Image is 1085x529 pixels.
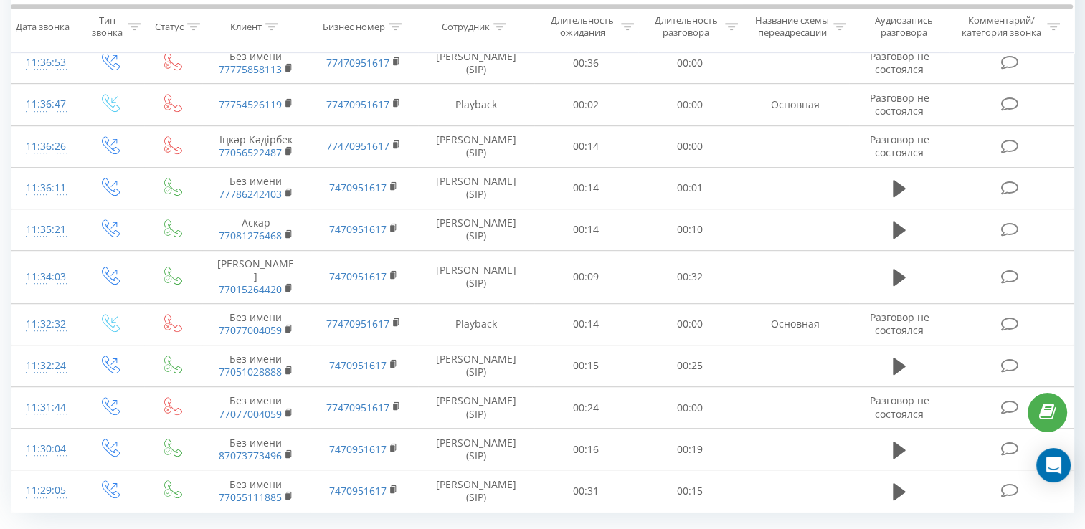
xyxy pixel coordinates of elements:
[418,387,534,429] td: [PERSON_NAME] (SIP)
[329,358,387,372] a: 7470951617
[155,21,184,33] div: Статус
[219,449,282,462] a: 87073773496
[418,470,534,512] td: [PERSON_NAME] (SIP)
[534,42,638,84] td: 00:36
[418,303,534,345] td: Playback
[869,310,929,337] span: Разговор не состоялся
[219,146,282,159] a: 77056522487
[534,303,638,345] td: 00:14
[329,222,387,236] a: 7470951617
[219,229,282,242] a: 77081276468
[534,251,638,304] td: 00:09
[219,62,282,76] a: 77775858113
[869,49,929,76] span: Разговор не состоялся
[418,209,534,250] td: [PERSON_NAME] (SIP)
[638,84,742,125] td: 00:00
[26,394,63,421] div: 11:31:44
[219,187,282,201] a: 77786242403
[863,15,946,39] div: Аудиозапись разговора
[202,125,310,167] td: Іңкәр Кәдірбек
[638,42,742,84] td: 00:00
[638,125,742,167] td: 00:00
[26,310,63,338] div: 11:32:32
[202,429,310,470] td: Без имени
[534,387,638,429] td: 00:24
[742,303,849,345] td: Основная
[26,174,63,202] div: 11:36:11
[202,251,310,304] td: [PERSON_NAME]
[16,21,70,33] div: Дата звонка
[219,407,282,421] a: 77077004059
[742,84,849,125] td: Основная
[202,167,310,209] td: Без имени
[534,470,638,512] td: 00:31
[869,133,929,159] span: Разговор не состоялся
[323,21,385,33] div: Бизнес номер
[326,139,389,153] a: 77470951617
[90,15,124,39] div: Тип звонка
[219,490,282,504] a: 77055111885
[202,42,310,84] td: Без имени
[534,345,638,386] td: 00:15
[869,394,929,420] span: Разговор не состоялся
[26,49,63,77] div: 11:36:53
[202,387,310,429] td: Без имени
[418,345,534,386] td: [PERSON_NAME] (SIP)
[26,352,63,380] div: 11:32:24
[326,317,389,330] a: 77470951617
[442,21,490,33] div: Сотрудник
[534,125,638,167] td: 00:14
[219,323,282,337] a: 77077004059
[638,251,742,304] td: 00:32
[230,21,262,33] div: Клиент
[534,429,638,470] td: 00:16
[418,125,534,167] td: [PERSON_NAME] (SIP)
[26,90,63,118] div: 11:36:47
[219,97,282,111] a: 77754526119
[26,263,63,291] div: 11:34:03
[202,345,310,386] td: Без имени
[329,270,387,283] a: 7470951617
[26,216,63,244] div: 11:35:21
[638,345,742,386] td: 00:25
[638,303,742,345] td: 00:00
[418,429,534,470] td: [PERSON_NAME] (SIP)
[534,84,638,125] td: 00:02
[219,282,282,296] a: 77015264420
[638,470,742,512] td: 00:15
[202,303,310,345] td: Без имени
[418,42,534,84] td: [PERSON_NAME] (SIP)
[202,470,310,512] td: Без имени
[26,133,63,161] div: 11:36:26
[329,181,387,194] a: 7470951617
[534,167,638,209] td: 00:14
[638,209,742,250] td: 00:10
[26,435,63,463] div: 11:30:04
[326,56,389,70] a: 77470951617
[869,91,929,118] span: Разговор не состоялся
[547,15,618,39] div: Длительность ожидания
[534,209,638,250] td: 00:14
[329,484,387,497] a: 7470951617
[1036,448,1071,482] div: Open Intercom Messenger
[26,477,63,505] div: 11:29:05
[202,209,310,250] td: Аскар
[638,429,742,470] td: 00:19
[418,84,534,125] td: Playback
[650,15,721,39] div: Длительность разговора
[638,387,742,429] td: 00:00
[418,167,534,209] td: [PERSON_NAME] (SIP)
[754,15,830,39] div: Название схемы переадресации
[219,365,282,378] a: 77051028888
[326,97,389,111] a: 77470951617
[326,401,389,414] a: 77470951617
[329,442,387,456] a: 7470951617
[960,15,1043,39] div: Комментарий/категория звонка
[418,251,534,304] td: [PERSON_NAME] (SIP)
[638,167,742,209] td: 00:01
